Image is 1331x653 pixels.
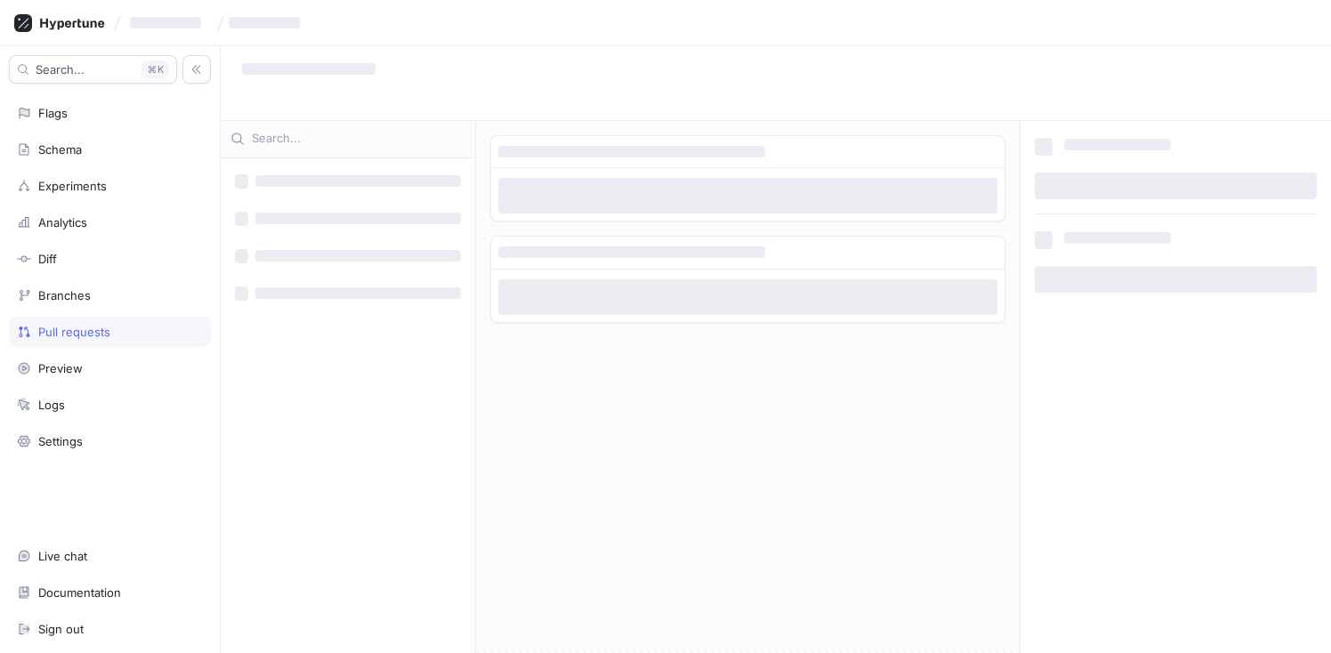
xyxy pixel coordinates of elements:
span: ‌ [498,178,997,214]
span: ‌ [1035,231,1053,249]
div: Schema [38,142,82,157]
div: Logs [38,398,65,412]
span: ‌ [498,146,765,157]
div: Settings [38,434,83,448]
div: Live chat [38,549,87,563]
span: ‌ [1064,232,1171,244]
span: ‌ [255,213,461,224]
div: Pull requests [38,325,110,339]
span: ‌ [1035,266,1317,293]
span: ‌ [1035,173,1317,199]
span: ‌ [1035,138,1053,156]
span: ‌ [255,175,461,187]
div: Flags [38,106,68,120]
div: Analytics [38,215,87,230]
a: Documentation [9,577,211,608]
span: ‌ [130,17,201,28]
span: ‌ [235,212,248,226]
span: ‌ [255,287,461,299]
div: Preview [38,361,83,375]
button: Search...K [9,55,177,84]
span: ‌ [229,17,300,28]
span: ‌ [235,286,248,301]
span: ‌ [1064,139,1171,150]
span: ‌ [235,174,248,189]
div: Sign out [38,622,84,636]
div: Diff [38,252,57,266]
div: Experiments [38,179,107,193]
input: Search... [252,130,465,148]
span: ‌ [242,63,375,75]
button: ‌ [123,8,215,37]
span: ‌ [498,279,997,315]
div: Branches [38,288,91,302]
span: ‌ [235,249,248,263]
div: Documentation [38,585,121,600]
div: K [141,60,169,78]
span: ‌ [255,250,461,262]
span: ‌ [498,246,765,258]
span: Search... [36,64,85,75]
